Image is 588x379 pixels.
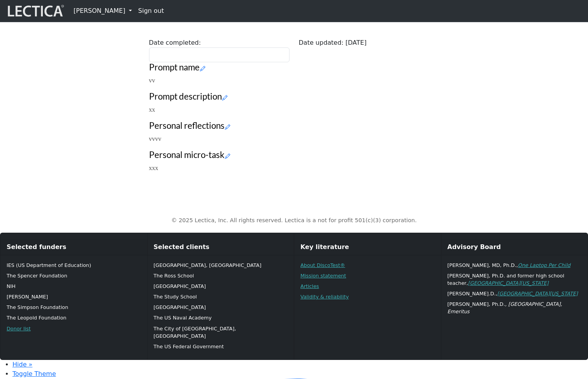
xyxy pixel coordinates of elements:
[7,293,141,300] p: [PERSON_NAME]
[300,262,345,268] a: About DiscoTest®
[468,280,549,286] a: [GEOGRAPHIC_DATA][US_STATE]
[149,62,439,73] h3: Prompt name
[7,261,141,269] p: IES (US Department of Education)
[149,91,439,102] h3: Prompt description
[147,239,294,255] div: Selected clients
[518,262,570,268] a: One Laptop Per Child
[154,343,288,350] p: The US Federal Government
[149,163,439,173] p: xxx
[300,273,346,279] a: Mission statement
[149,134,439,144] p: vvvv
[70,3,135,19] a: [PERSON_NAME]
[154,293,288,300] p: The Study School
[42,216,546,225] p: © 2025 Lectica, Inc. All rights reserved. Lectica is a not for profit 501(c)(3) corporation.
[154,304,288,311] p: [GEOGRAPHIC_DATA]
[7,272,141,279] p: The Spencer Foundation
[154,282,288,290] p: [GEOGRAPHIC_DATA]
[0,239,147,255] div: Selected funders
[448,261,582,269] p: [PERSON_NAME], MD, Ph.D.,
[294,239,441,255] div: Key literature
[497,291,578,297] a: [GEOGRAPHIC_DATA][US_STATE]
[135,3,167,19] a: Sign out
[149,38,201,47] label: Date completed:
[149,150,439,160] h3: Personal micro-task
[149,76,439,85] p: vv
[441,239,588,255] div: Advisory Board
[12,361,32,368] a: Hide »
[149,105,439,114] p: xx
[7,326,31,332] a: Donor list
[448,290,582,297] p: [PERSON_NAME].D.,
[154,314,288,321] p: The US Naval Academy
[300,294,349,300] a: Validity & reliability
[6,4,64,18] img: lecticalive
[7,314,141,321] p: The Leopold Foundation
[149,121,439,131] h3: Personal reflections
[154,261,288,269] p: [GEOGRAPHIC_DATA], [GEOGRAPHIC_DATA]
[294,38,444,62] div: Date updated: [DATE]
[154,272,288,279] p: The Ross School
[7,304,141,311] p: The Simpson Foundation
[7,282,141,290] p: NIH
[300,283,319,289] a: Articles
[448,301,562,314] em: , [GEOGRAPHIC_DATA], Emeritus
[154,325,288,340] p: The City of [GEOGRAPHIC_DATA], [GEOGRAPHIC_DATA]
[448,300,582,315] p: [PERSON_NAME], Ph.D.
[448,272,582,287] p: [PERSON_NAME], Ph.D. and former high school teacher,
